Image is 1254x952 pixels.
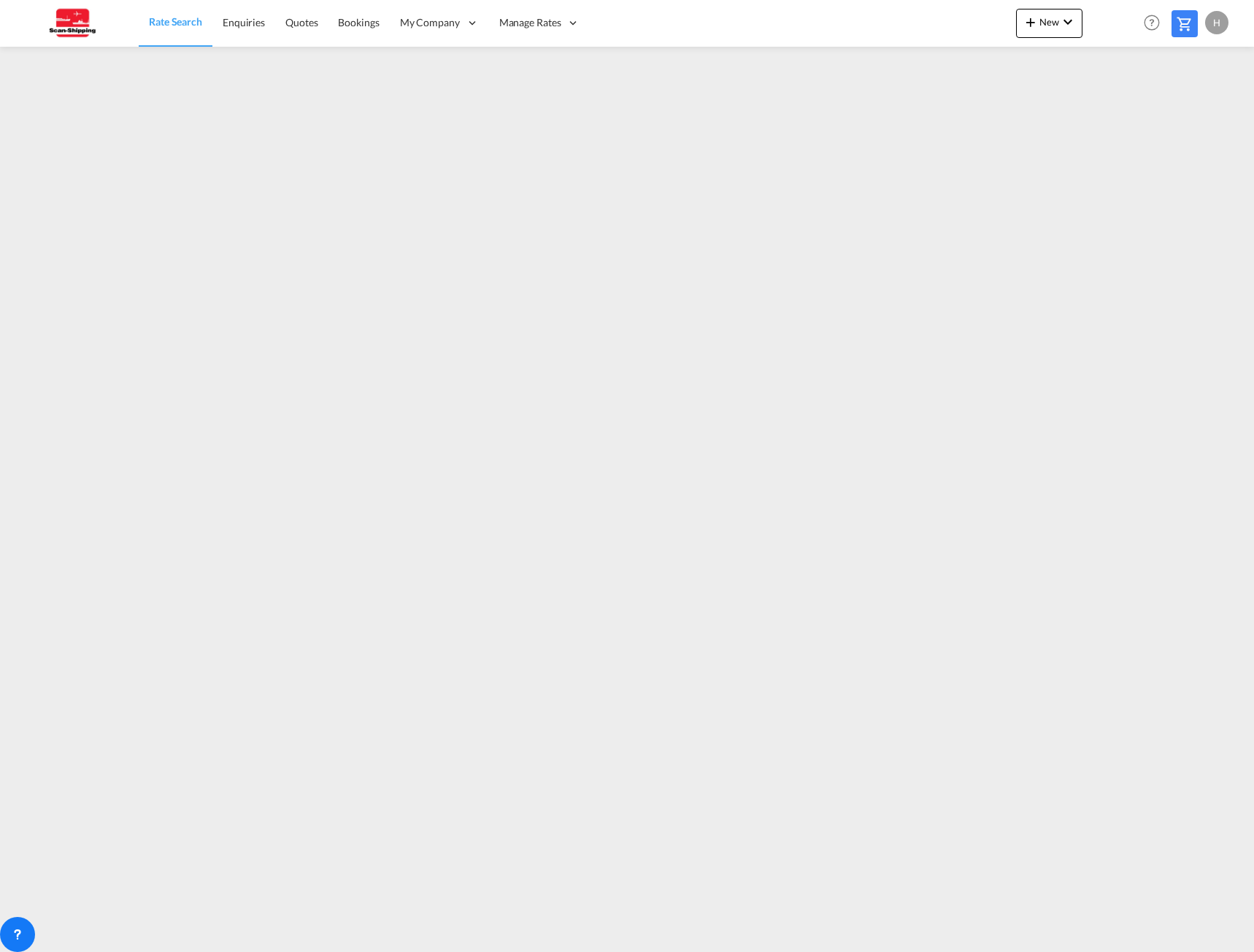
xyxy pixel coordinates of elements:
[1059,13,1077,31] md-icon: icon-chevron-down
[1205,11,1228,34] div: H
[1022,16,1077,28] span: New
[338,16,379,28] span: Bookings
[285,16,318,28] span: Quotes
[400,15,460,30] span: My Company
[499,15,561,30] span: Manage Rates
[223,16,265,28] span: Enquiries
[149,15,202,28] span: Rate Search
[1139,10,1164,35] span: Help
[1016,9,1082,38] button: icon-plus 400-fgNewicon-chevron-down
[22,7,120,39] img: 123b615026f311ee80dabbd30bc9e10f.jpg
[1139,10,1172,37] div: Help
[1022,13,1039,31] md-icon: icon-plus 400-fg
